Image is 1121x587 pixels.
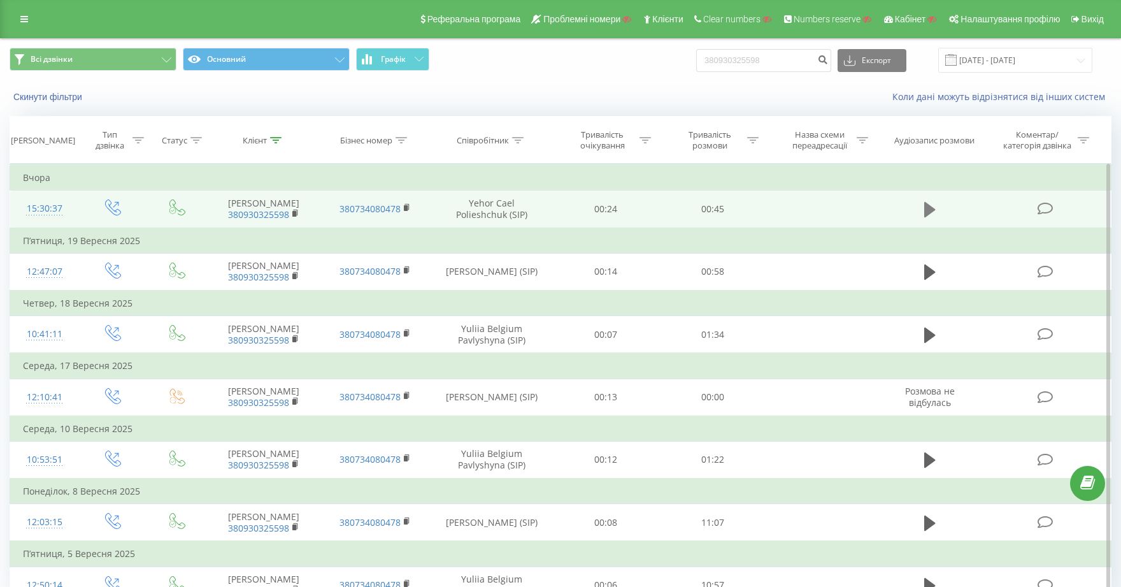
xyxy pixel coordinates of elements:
[431,379,552,416] td: [PERSON_NAME] (SIP)
[208,441,320,479] td: [PERSON_NAME]
[552,504,659,542] td: 00:08
[183,48,350,71] button: Основний
[652,14,683,24] span: Клієнти
[552,316,659,354] td: 00:07
[339,453,401,465] a: 380734080478
[659,253,767,291] td: 00:58
[703,14,760,24] span: Clear numbers
[960,14,1060,24] span: Налаштування профілю
[10,541,1111,567] td: П’ятниця, 5 Вересня 2025
[339,265,401,277] a: 380734080478
[228,271,289,283] a: 380930325598
[552,379,659,416] td: 00:13
[838,49,906,72] button: Експорт
[1000,129,1075,151] div: Коментар/категорія дзвінка
[243,135,267,146] div: Клієнт
[208,253,320,291] td: [PERSON_NAME]
[892,91,1111,103] a: Коли дані можуть відрізнятися вiд інших систем
[427,14,521,24] span: Реферальна програма
[431,316,552,354] td: Yuliia Belgium Pavlyshyna (SIP)
[894,135,975,146] div: Аудіозапис розмови
[794,14,860,24] span: Numbers reserve
[659,379,767,416] td: 00:00
[10,291,1111,316] td: Четвер, 18 Вересня 2025
[90,129,129,151] div: Тип дзвінка
[696,49,831,72] input: Пошук за номером
[356,48,429,71] button: Графік
[23,322,66,347] div: 10:41:11
[552,191,659,228] td: 00:24
[228,334,289,346] a: 380930325598
[228,208,289,221] a: 380930325598
[543,14,620,24] span: Проблемні номери
[10,416,1111,442] td: Середа, 10 Вересня 2025
[208,316,320,354] td: [PERSON_NAME]
[31,54,73,64] span: Всі дзвінки
[676,129,744,151] div: Тривалість розмови
[431,504,552,542] td: [PERSON_NAME] (SIP)
[785,129,853,151] div: Назва схеми переадресації
[339,203,401,215] a: 380734080478
[10,48,176,71] button: Всі дзвінки
[10,228,1111,254] td: П’ятниця, 19 Вересня 2025
[457,135,509,146] div: Співробітник
[23,385,66,410] div: 12:10:41
[208,379,320,416] td: [PERSON_NAME]
[208,191,320,228] td: [PERSON_NAME]
[895,14,926,24] span: Кабінет
[339,391,401,403] a: 380734080478
[10,91,89,103] button: Скинути фільтри
[905,385,955,409] span: Розмова не відбулась
[23,447,66,472] div: 10:53:51
[10,353,1111,379] td: Середа, 17 Вересня 2025
[339,516,401,528] a: 380734080478
[11,135,75,146] div: [PERSON_NAME]
[431,191,552,228] td: Yehor Cael Polieshchuk (SIP)
[10,479,1111,504] td: Понеділок, 8 Вересня 2025
[340,135,392,146] div: Бізнес номер
[10,165,1111,191] td: Вчора
[659,504,767,542] td: 11:07
[568,129,636,151] div: Тривалість очікування
[162,135,187,146] div: Статус
[23,259,66,284] div: 12:47:07
[381,55,406,64] span: Графік
[228,522,289,534] a: 380930325598
[208,504,320,542] td: [PERSON_NAME]
[552,441,659,479] td: 00:12
[552,253,659,291] td: 00:14
[431,441,552,479] td: Yuliia Belgium Pavlyshyna (SIP)
[659,316,767,354] td: 01:34
[1082,14,1104,24] span: Вихід
[228,396,289,409] a: 380930325598
[339,328,401,340] a: 380734080478
[659,191,767,228] td: 00:45
[431,253,552,291] td: [PERSON_NAME] (SIP)
[23,196,66,221] div: 15:30:37
[659,441,767,479] td: 01:22
[228,459,289,471] a: 380930325598
[23,510,66,535] div: 12:03:15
